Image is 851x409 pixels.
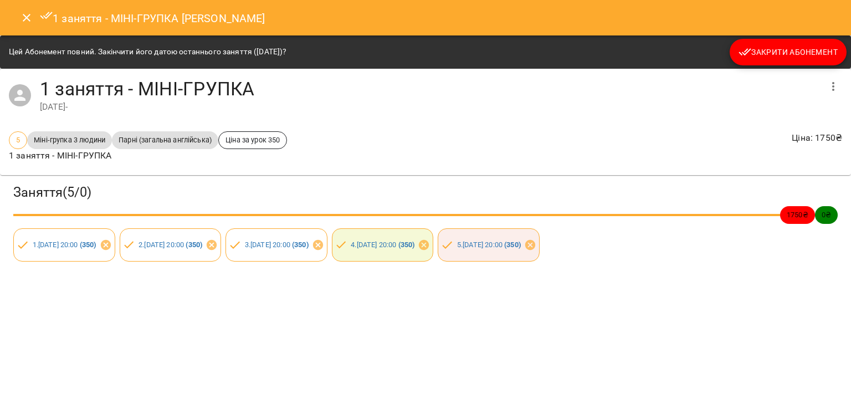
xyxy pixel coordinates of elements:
span: Парні (загальна англійська) [112,135,218,145]
div: 5.[DATE] 20:00 (350) [438,228,540,262]
h4: 1 заняття - МІНІ-ГРУПКА [40,78,820,100]
span: 1750 ₴ [780,209,815,220]
span: Закрити Абонемент [739,45,838,59]
b: ( 350 ) [292,241,309,249]
b: ( 350 ) [504,241,521,249]
a: 1.[DATE] 20:00 (350) [33,241,96,249]
span: 0 ₴ [815,209,838,220]
p: Ціна : 1750 ₴ [792,131,842,145]
div: 1.[DATE] 20:00 (350) [13,228,115,262]
a: 2.[DATE] 20:00 (350) [139,241,202,249]
span: Ціна за урок 350 [219,135,286,145]
h6: 1 заняття - МІНІ-ГРУПКА [PERSON_NAME] [40,9,265,27]
p: 1 заняття - МІНІ-ГРУПКА [9,149,287,162]
div: 4.[DATE] 20:00 (350) [332,228,434,262]
div: Цей Абонемент повний. Закінчити його датою останнього заняття ([DATE])? [9,42,286,62]
b: ( 350 ) [80,241,96,249]
div: [DATE] - [40,100,820,114]
span: Міні-групка 3 людини [27,135,112,145]
b: ( 350 ) [398,241,415,249]
span: 5 [9,135,27,145]
a: 3.[DATE] 20:00 (350) [245,241,309,249]
button: Close [13,4,40,31]
button: Закрити Абонемент [730,39,847,65]
a: 5.[DATE] 20:00 (350) [457,241,521,249]
div: 3.[DATE] 20:00 (350) [225,228,327,262]
a: 4.[DATE] 20:00 (350) [351,241,414,249]
div: 2.[DATE] 20:00 (350) [120,228,222,262]
h3: Заняття ( 5 / 0 ) [13,184,838,201]
b: ( 350 ) [186,241,202,249]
